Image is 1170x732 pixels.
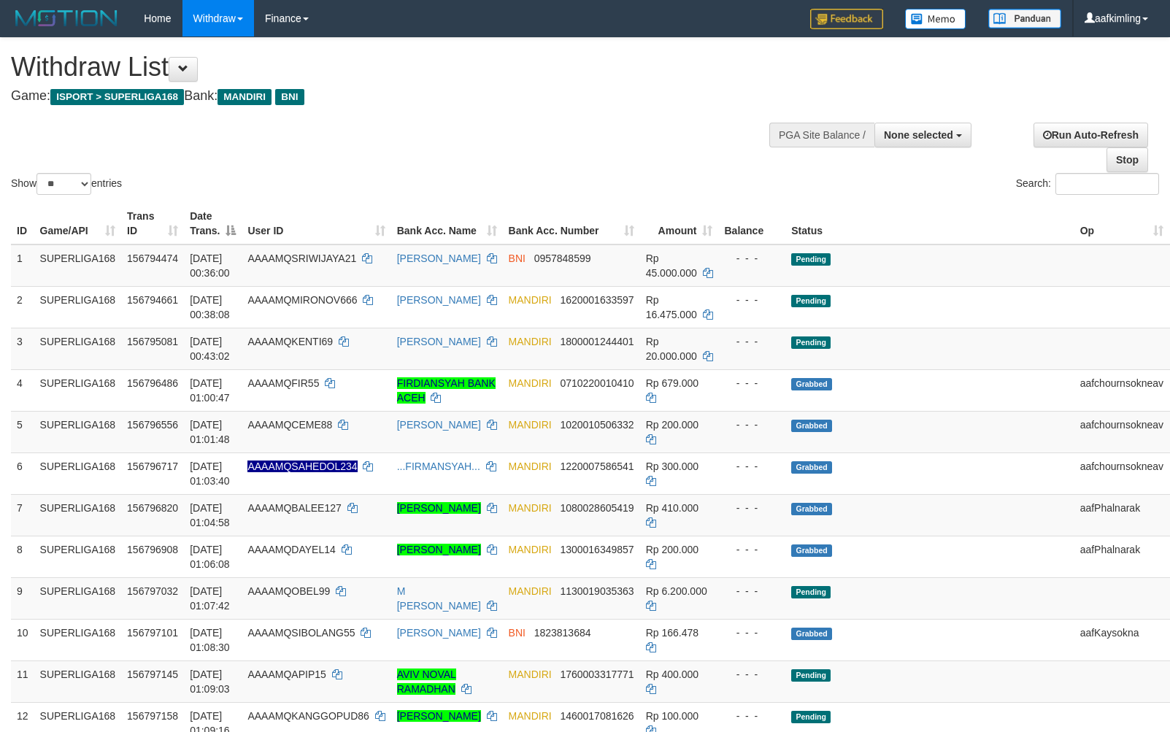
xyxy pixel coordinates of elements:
[190,669,230,695] span: [DATE] 01:09:03
[560,544,634,555] span: Copy 1300016349857 to clipboard
[391,203,503,244] th: Bank Acc. Name: activate to sort column ascending
[34,411,122,452] td: SUPERLIGA168
[190,336,230,362] span: [DATE] 00:43:02
[560,710,634,722] span: Copy 1460017081626 to clipboard
[397,627,481,639] a: [PERSON_NAME]
[640,203,719,244] th: Amount: activate to sort column ascending
[190,253,230,279] span: [DATE] 00:36:00
[34,369,122,411] td: SUPERLIGA168
[11,494,34,536] td: 7
[646,377,698,389] span: Rp 679.000
[1074,203,1169,244] th: Op: activate to sort column ascending
[127,461,178,472] span: 156796717
[646,544,698,555] span: Rp 200.000
[1074,369,1169,411] td: aafchournsokneav
[560,461,634,472] span: Copy 1220007586541 to clipboard
[127,377,178,389] span: 156796486
[988,9,1061,28] img: panduan.png
[11,203,34,244] th: ID
[190,544,230,570] span: [DATE] 01:06:08
[11,452,34,494] td: 6
[50,89,184,105] span: ISPORT > SUPERLIGA168
[646,710,698,722] span: Rp 100.000
[509,502,552,514] span: MANDIRI
[646,419,698,431] span: Rp 200.000
[769,123,874,147] div: PGA Site Balance /
[11,7,122,29] img: MOTION_logo.png
[127,669,178,680] span: 156797145
[791,669,831,682] span: Pending
[534,627,591,639] span: Copy 1823813684 to clipboard
[11,577,34,619] td: 9
[1055,173,1159,195] input: Search:
[34,244,122,287] td: SUPERLIGA168
[247,377,319,389] span: AAAAMQFIR55
[11,244,34,287] td: 1
[127,336,178,347] span: 156795081
[11,173,122,195] label: Show entries
[397,544,481,555] a: [PERSON_NAME]
[36,173,91,195] select: Showentries
[1016,173,1159,195] label: Search:
[397,461,480,472] a: ...FIRMANSYAH...
[34,452,122,494] td: SUPERLIGA168
[560,502,634,514] span: Copy 1080028605419 to clipboard
[509,585,552,597] span: MANDIRI
[11,328,34,369] td: 3
[791,461,832,474] span: Grabbed
[791,544,832,557] span: Grabbed
[127,294,178,306] span: 156794661
[11,369,34,411] td: 4
[785,203,1074,244] th: Status
[724,334,780,349] div: - - -
[509,419,552,431] span: MANDIRI
[397,336,481,347] a: [PERSON_NAME]
[884,129,953,141] span: None selected
[190,419,230,445] span: [DATE] 01:01:48
[646,336,697,362] span: Rp 20.000.000
[11,619,34,660] td: 10
[190,294,230,320] span: [DATE] 00:38:08
[724,376,780,390] div: - - -
[397,502,481,514] a: [PERSON_NAME]
[646,502,698,514] span: Rp 410.000
[184,203,242,244] th: Date Trans.: activate to sort column descending
[724,709,780,723] div: - - -
[509,336,552,347] span: MANDIRI
[247,419,332,431] span: AAAAMQCEME88
[127,419,178,431] span: 156796556
[127,253,178,264] span: 156794474
[247,544,335,555] span: AAAAMQDAYEL14
[724,501,780,515] div: - - -
[791,253,831,266] span: Pending
[1107,147,1148,172] a: Stop
[247,627,355,639] span: AAAAMQSIBOLANG55
[534,253,591,264] span: Copy 0957848599 to clipboard
[34,619,122,660] td: SUPERLIGA168
[791,586,831,598] span: Pending
[121,203,184,244] th: Trans ID: activate to sort column ascending
[218,89,272,105] span: MANDIRI
[397,419,481,431] a: [PERSON_NAME]
[646,669,698,680] span: Rp 400.000
[503,203,640,244] th: Bank Acc. Number: activate to sort column ascending
[127,627,178,639] span: 156797101
[560,669,634,680] span: Copy 1760003317771 to clipboard
[1074,536,1169,577] td: aafPhalnarak
[791,336,831,349] span: Pending
[34,328,122,369] td: SUPERLIGA168
[247,669,326,680] span: AAAAMQAPIP15
[11,536,34,577] td: 8
[34,577,122,619] td: SUPERLIGA168
[190,585,230,612] span: [DATE] 01:07:42
[810,9,883,29] img: Feedback.jpg
[560,585,634,597] span: Copy 1130019035363 to clipboard
[275,89,304,105] span: BNI
[127,502,178,514] span: 156796820
[724,293,780,307] div: - - -
[718,203,785,244] th: Balance
[791,628,832,640] span: Grabbed
[1074,494,1169,536] td: aafPhalnarak
[560,294,634,306] span: Copy 1620001633597 to clipboard
[34,203,122,244] th: Game/API: activate to sort column ascending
